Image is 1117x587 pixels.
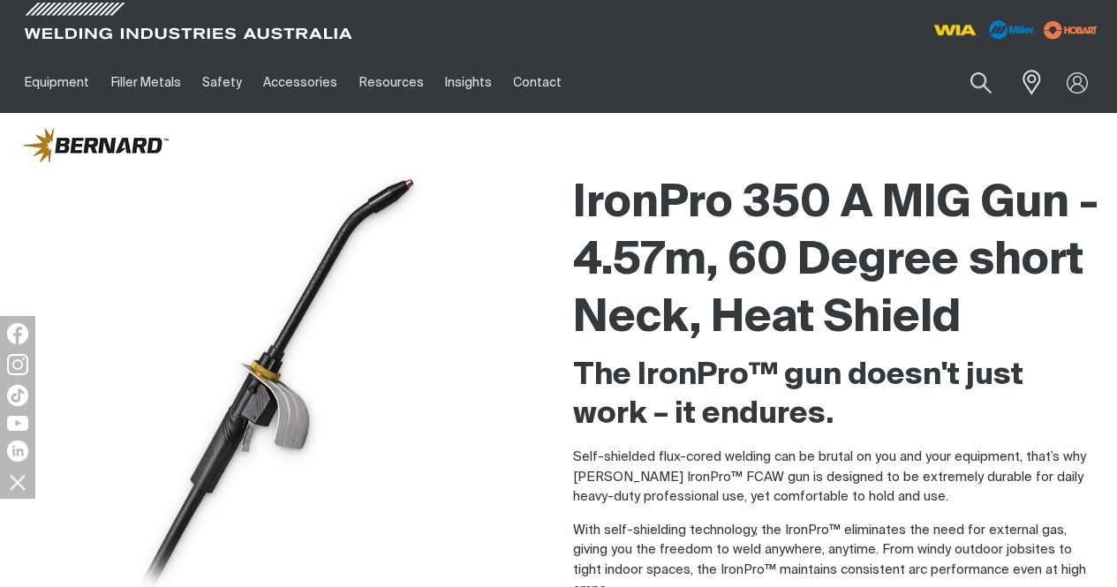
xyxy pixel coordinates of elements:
[1038,17,1103,43] img: miller
[7,440,28,462] img: LinkedIn
[192,52,253,113] a: Safety
[951,62,1011,103] button: Search products
[7,354,28,375] img: Instagram
[434,52,502,113] a: Insights
[7,385,28,406] img: TikTok
[573,176,1104,348] h1: IronPro 350 A MIG Gun - 4.57m, 60 Degree short Neck, Heat Shield
[929,62,1011,103] input: Search product name or item no.
[7,416,28,431] img: YouTube
[573,448,1104,508] p: Self-shielded flux-cored welding can be brutal on you and your equipment, that’s why [PERSON_NAME...
[573,357,1104,434] h2: The IronPro™ gun doesn't just work – it endures.
[253,52,348,113] a: Accessories
[502,52,572,113] a: Contact
[3,467,33,497] img: hide socials
[14,52,831,113] nav: Main
[7,323,28,344] img: Facebook
[349,52,434,113] a: Resources
[100,52,191,113] a: Filler Metals
[14,52,100,113] a: Equipment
